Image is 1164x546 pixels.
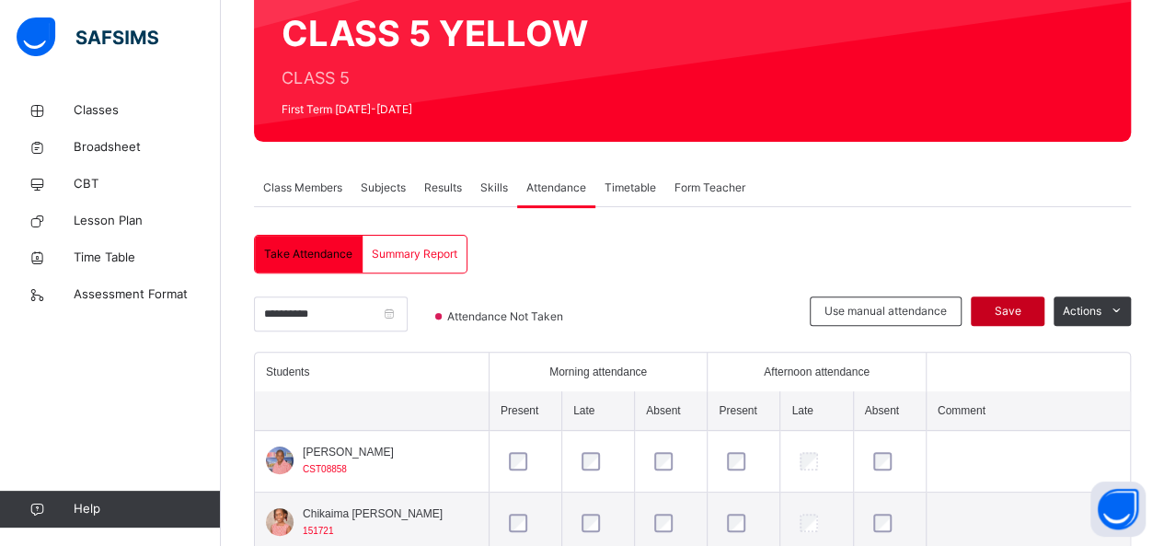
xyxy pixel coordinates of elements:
[780,391,853,431] th: Late
[1090,482,1146,537] button: Open asap
[74,138,221,157] span: Broadsheet
[303,444,394,460] span: [PERSON_NAME]
[635,391,708,431] th: Absent
[282,101,588,118] span: First Term [DATE]-[DATE]
[708,391,780,431] th: Present
[480,180,508,196] span: Skills
[1063,303,1101,319] span: Actions
[74,212,221,230] span: Lesson Plan
[926,391,1130,431] th: Comment
[74,249,221,267] span: Time Table
[303,526,333,536] span: 151721
[74,175,221,193] span: CBT
[255,353,489,391] th: Students
[372,246,457,262] span: Summary Report
[361,180,406,196] span: Subjects
[526,180,586,196] span: Attendance
[605,180,656,196] span: Timetable
[264,246,352,262] span: Take Attendance
[303,505,443,522] span: Chikaima [PERSON_NAME]
[424,180,462,196] span: Results
[562,391,635,431] th: Late
[17,17,158,56] img: safsims
[303,464,347,474] span: CST08858
[489,391,561,431] th: Present
[263,180,342,196] span: Class Members
[549,364,647,380] span: Morning attendance
[74,101,221,120] span: Classes
[74,285,221,304] span: Assessment Format
[853,391,926,431] th: Absent
[445,308,569,325] span: Attendance Not Taken
[74,500,220,518] span: Help
[764,364,870,380] span: Afternoon attendance
[824,303,947,319] span: Use manual attendance
[985,303,1031,319] span: Save
[674,180,745,196] span: Form Teacher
